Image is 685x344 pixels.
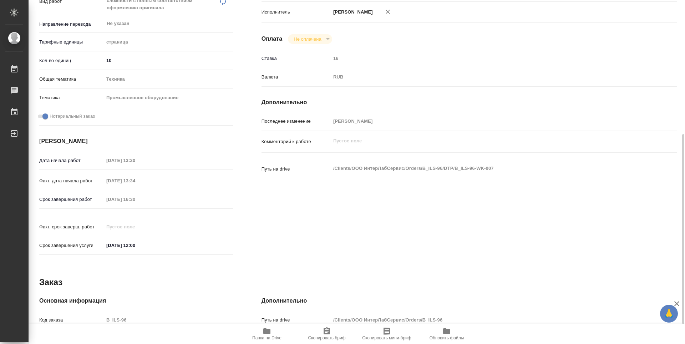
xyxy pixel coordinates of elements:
span: Папка на Drive [252,335,281,340]
h4: Дополнительно [262,98,677,107]
input: Пустое поле [331,315,643,325]
p: Комментарий к работе [262,138,331,145]
button: 🙏 [660,305,678,323]
div: страница [104,36,233,48]
p: Общая тематика [39,76,104,83]
p: Срок завершения услуги [39,242,104,249]
p: [PERSON_NAME] [331,9,373,16]
span: Скопировать бриф [308,335,345,340]
p: Срок завершения работ [39,196,104,203]
input: Пустое поле [104,176,166,186]
p: Факт. срок заверш. работ [39,223,104,231]
input: Пустое поле [104,315,233,325]
h4: Основная информация [39,297,233,305]
textarea: /Clients/ООО ИнтерЛабСервис/Orders/B_ILS-96/DTP/B_ILS-96-WK-007 [331,162,643,174]
button: Скопировать бриф [297,324,357,344]
button: Удалить исполнителя [380,4,396,20]
input: ✎ Введи что-нибудь [104,240,166,251]
span: 🙏 [663,306,675,321]
p: Тарифные единицы [39,39,104,46]
span: Нотариальный заказ [50,113,95,120]
h2: Заказ [39,277,62,288]
span: Обновить файлы [430,335,464,340]
div: Не оплачена [288,34,332,44]
p: Ставка [262,55,331,62]
button: Папка на Drive [237,324,297,344]
h4: Оплата [262,35,283,43]
input: ✎ Введи что-нибудь [104,55,233,66]
input: Пустое поле [331,116,643,126]
p: Тематика [39,94,104,101]
input: Пустое поле [104,194,166,204]
div: Промышленное оборудование [104,92,233,104]
div: RUB [331,71,643,83]
p: Путь на drive [262,317,331,324]
p: Код заказа [39,317,104,324]
h4: [PERSON_NAME] [39,137,233,146]
p: Путь на drive [262,166,331,173]
input: Пустое поле [331,53,643,64]
div: Техника [104,73,233,85]
p: Дата начала работ [39,157,104,164]
input: Пустое поле [104,155,166,166]
span: Скопировать мини-бриф [362,335,411,340]
h4: Дополнительно [262,297,677,305]
p: Последнее изменение [262,118,331,125]
p: Кол-во единиц [39,57,104,64]
p: Факт. дата начала работ [39,177,104,184]
p: Направление перевода [39,21,104,28]
button: Скопировать мини-бриф [357,324,417,344]
p: Валюта [262,74,331,81]
button: Не оплачена [291,36,323,42]
p: Исполнитель [262,9,331,16]
input: Пустое поле [104,222,166,232]
button: Обновить файлы [417,324,477,344]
